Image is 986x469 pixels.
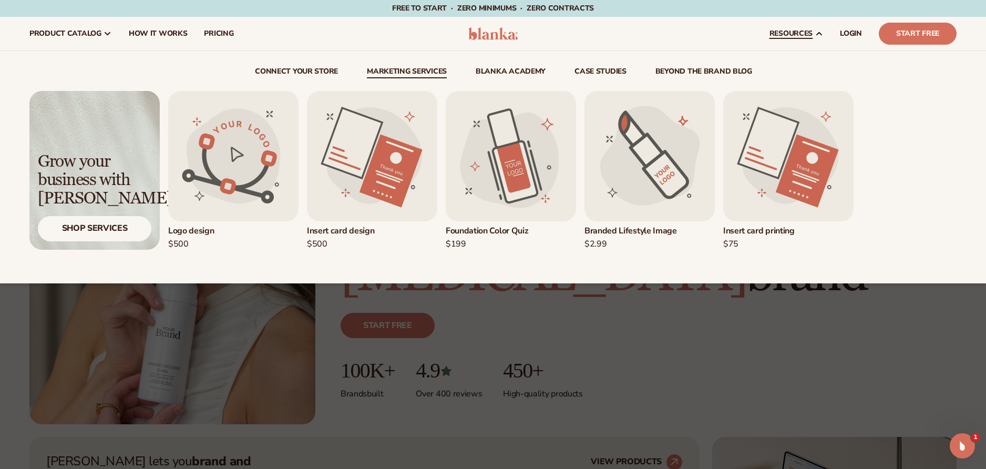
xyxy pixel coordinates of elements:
a: How It Works [120,17,196,50]
span: LOGIN [840,29,862,38]
div: 1 / 5 [168,91,299,250]
div: $75 [723,237,854,250]
img: Branded lifestyle image. [584,91,715,221]
div: 2 / 5 [307,91,437,250]
img: Insert card design. [307,91,437,221]
span: pricing [204,29,233,38]
span: How It Works [129,29,188,38]
iframe: Intercom live chat [950,433,975,458]
a: Blanka Academy [476,68,546,78]
div: Branded Lifestyle Image [584,226,715,237]
a: LOGIN [831,17,870,50]
a: resources [761,17,831,50]
a: pricing [196,17,242,50]
div: 5 / 5 [723,91,854,250]
a: Start Free [879,23,957,45]
div: $500 [168,237,299,250]
a: beyond the brand blog [655,68,752,78]
div: Insert card printing [723,226,854,237]
div: Foundation Color Quiz [446,226,576,237]
div: Shop Services [38,216,151,241]
a: Logo design. Logo design$500 [168,91,299,250]
img: Logo design. [168,91,299,221]
div: Grow your business with [PERSON_NAME] [38,152,151,208]
a: Insert card design. Insert card design$500 [307,91,437,250]
span: Free to start · ZERO minimums · ZERO contracts [392,3,594,13]
span: product catalog [29,29,101,38]
div: 3 / 5 [446,91,576,250]
div: 4 / 5 [584,91,715,250]
a: Marketing services [367,68,447,78]
a: Branded lifestyle image. Branded Lifestyle Image$2.99 [584,91,715,250]
div: Logo design [168,226,299,237]
span: 1 [971,433,980,442]
img: Foundation color quiz. [446,91,576,221]
div: $500 [307,237,437,250]
a: connect your store [255,68,338,78]
a: Light background with shadow. Grow your business with [PERSON_NAME] Shop Services [29,91,160,250]
a: Foundation color quiz. Foundation Color Quiz$199 [446,91,576,250]
span: resources [769,29,813,38]
div: $199 [446,237,576,250]
div: $2.99 [584,237,715,250]
a: product catalog [21,17,120,50]
img: logo [468,27,518,40]
a: case studies [574,68,626,78]
img: Light background with shadow. [29,91,160,250]
img: Insert card design. [723,91,854,221]
div: Insert card design [307,226,437,237]
a: Insert card design. Insert card printing$75 [723,91,854,250]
